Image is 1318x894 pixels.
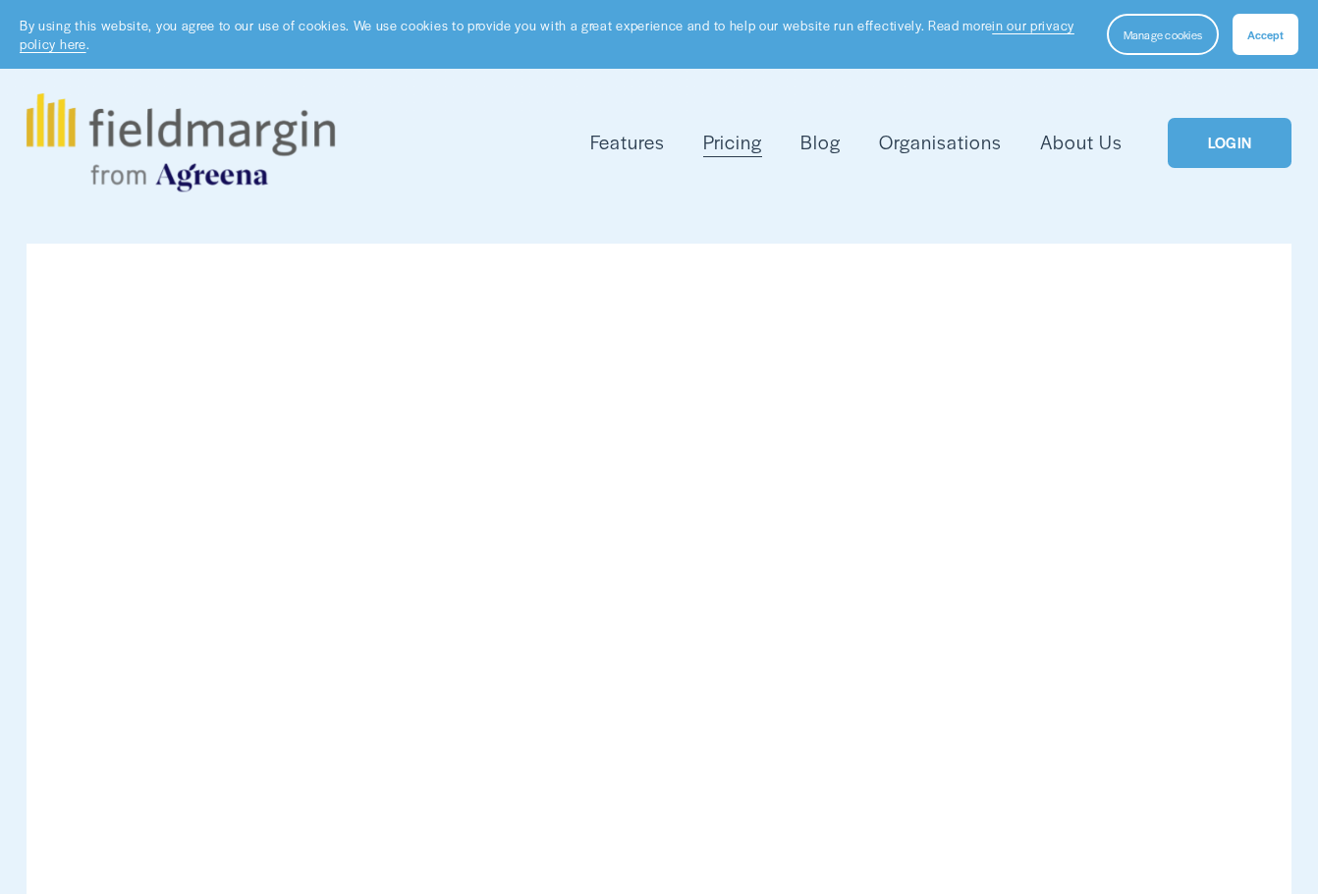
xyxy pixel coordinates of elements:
a: in our privacy policy here [20,16,1074,53]
img: fieldmargin.com [27,93,335,192]
a: LOGIN [1168,118,1291,168]
a: folder dropdown [590,127,665,158]
a: Organisations [879,127,1002,158]
span: Manage cookies [1124,27,1202,42]
a: Pricing [703,127,762,158]
a: Blog [800,127,841,158]
a: About Us [1040,127,1123,158]
p: By using this website, you agree to our use of cookies. We use cookies to provide you with a grea... [20,16,1087,54]
button: Manage cookies [1107,14,1219,55]
button: Accept [1233,14,1298,55]
span: Features [590,129,665,156]
span: Accept [1247,27,1284,42]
